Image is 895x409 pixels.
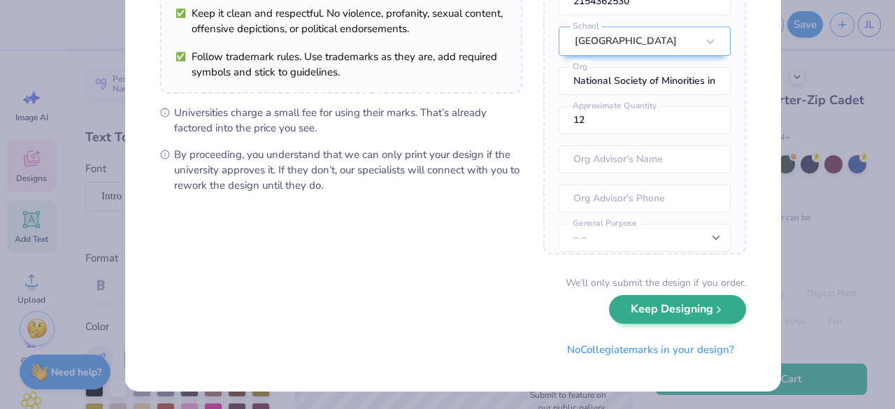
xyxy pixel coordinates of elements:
span: Universities charge a small fee for using their marks. That’s already factored into the price you... [174,105,522,136]
span: By proceeding, you understand that we can only print your design if the university approves it. I... [174,147,522,193]
button: NoCollegiatemarks in your design? [555,336,746,364]
div: We’ll only submit the design if you order. [566,275,746,290]
input: Approximate Quantity [559,106,731,134]
input: Org [559,67,731,95]
input: Org Advisor's Phone [559,185,731,213]
input: Org Advisor's Name [559,145,731,173]
li: Follow trademark rules. Use trademarks as they are, add required symbols and stick to guidelines. [176,49,507,80]
button: Keep Designing [609,295,746,324]
li: Keep it clean and respectful. No violence, profanity, sexual content, offensive depictions, or po... [176,6,507,36]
